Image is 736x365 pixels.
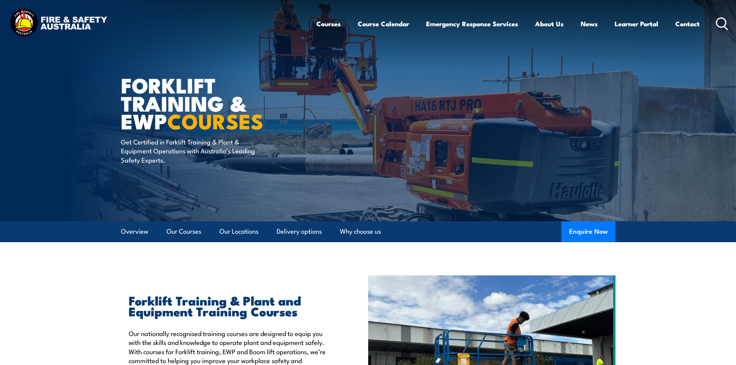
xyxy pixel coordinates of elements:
a: About Us [535,14,564,34]
a: Emergency Response Services [426,14,518,34]
a: Courses [316,14,341,34]
h2: Forklift Training & Plant and Equipment Training Courses [129,295,333,316]
a: Learner Portal [615,14,658,34]
a: Our Courses [167,221,201,242]
p: Get Certified in Forklift Training & Plant & Equipment Operations with Australia’s Leading Safety... [121,137,262,164]
button: Enquire Now [561,221,615,242]
a: Our Locations [219,221,258,242]
strong: COURSES [167,104,263,136]
a: Why choose us [340,221,381,242]
a: News [581,14,598,34]
a: Contact [675,14,700,34]
h1: Forklift Training & EWP [121,76,312,130]
a: Course Calendar [358,14,409,34]
a: Delivery options [277,221,322,242]
a: Overview [121,221,148,242]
